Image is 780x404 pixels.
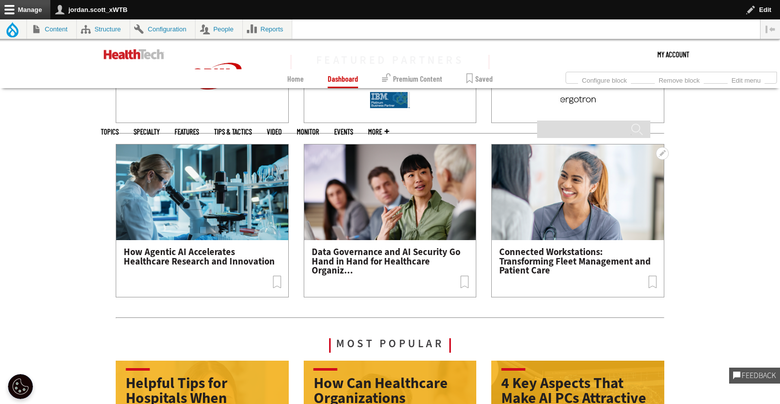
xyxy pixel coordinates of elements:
img: Home [104,49,164,59]
a: How Agentic AI Accelerates Healthcare Research and Innovation [124,246,275,268]
a: Tips & Tactics [214,128,252,135]
button: Vertical orientation [761,19,780,39]
a: Configuration [130,19,195,39]
a: Video [267,128,282,135]
img: Home [179,39,254,113]
a: CDW [179,105,254,116]
span: Most Popular [329,338,451,353]
a: Configure block [578,74,631,85]
a: Features [175,128,199,135]
span: Specialty [134,128,160,135]
a: Premium Content [382,69,442,88]
a: People [195,19,242,39]
a: Home [287,69,304,88]
a: Edit menu [728,74,765,85]
a: Dashboard [328,69,358,88]
a: MonITor [297,128,319,135]
span: Topics [101,128,119,135]
a: Reports [243,19,292,39]
a: Saved [466,69,493,88]
a: My Account [657,39,689,69]
a: Data Governance and AI Security Go Hand in Hand for Healthcare Organiz... [312,246,460,276]
a: Remove block [655,74,704,85]
button: Open configuration options [656,147,669,160]
img: nurse smiling at patient [492,144,664,240]
div: Cookie Settings [8,374,33,399]
div: User menu [657,39,689,69]
img: woman discusses data governance [304,144,476,240]
span: More [368,128,389,135]
a: Structure [77,19,130,39]
img: scientist looks through microscope in lab [116,144,288,240]
a: Content [27,19,76,39]
span: Feedback [741,372,776,380]
button: Open Preferences [8,374,33,399]
a: Connected Workstations: Transforming Fleet Management and Patient Care [499,246,651,276]
a: Events [334,128,353,135]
